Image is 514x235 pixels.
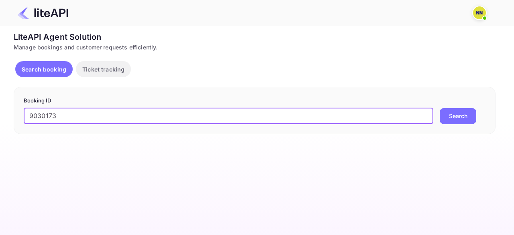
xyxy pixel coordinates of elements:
button: Search [440,108,476,124]
p: Booking ID [24,97,485,105]
input: Enter Booking ID (e.g., 63782194) [24,108,433,124]
div: LiteAPI Agent Solution [14,31,496,43]
p: Ticket tracking [82,65,124,74]
img: LiteAPI Logo [18,6,68,19]
p: Search booking [22,65,66,74]
img: N/A N/A [473,6,486,19]
div: Manage bookings and customer requests efficiently. [14,43,496,51]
